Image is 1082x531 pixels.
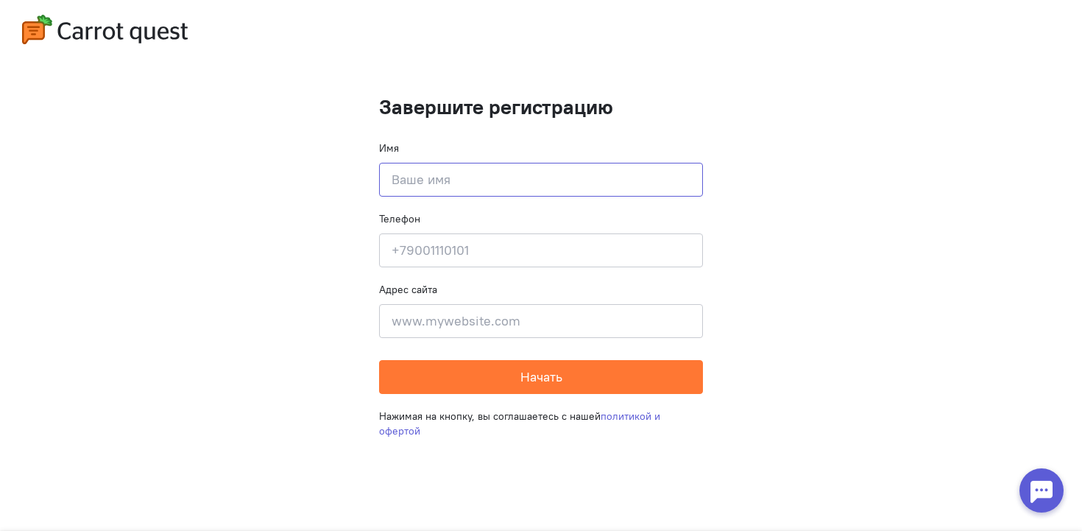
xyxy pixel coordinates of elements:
button: Начать [379,360,703,394]
a: здесь [792,29,817,41]
label: Телефон [379,211,420,226]
button: Я согласен [863,14,936,43]
img: carrot-quest-logo.svg [22,15,188,44]
input: www.mywebsite.com [379,304,703,338]
input: Ваше имя [379,163,703,197]
span: Я согласен [875,21,924,36]
div: Мы используем cookies для улучшения работы сайта, анализа трафика и персонализации. Используя сай... [144,16,846,41]
a: политикой и офертой [379,409,660,437]
label: Имя [379,141,399,155]
h1: Завершите регистрацию [379,96,703,119]
label: Адрес сайта [379,282,437,297]
div: Нажимая на кнопку, вы соглашаетесь с нашей [379,394,703,453]
span: Начать [520,368,562,385]
input: +79001110101 [379,233,703,267]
